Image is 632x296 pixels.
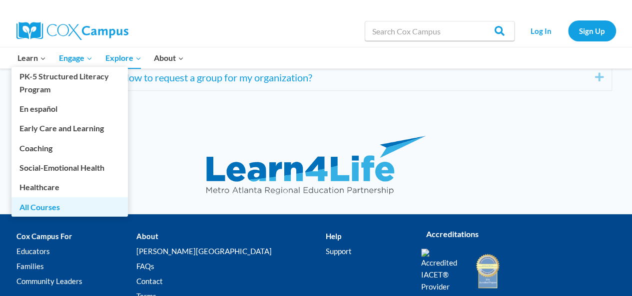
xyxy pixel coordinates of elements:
[520,20,563,41] a: Log In
[16,22,128,40] img: Cox Campus
[11,138,128,157] a: Coaching
[147,47,190,68] button: Child menu of About
[365,21,515,41] input: Search Cox Campus
[426,229,479,239] strong: Accreditations
[11,47,190,68] nav: Primary Navigation
[52,47,99,68] button: Child menu of Engage
[136,244,326,259] a: [PERSON_NAME][GEOGRAPHIC_DATA]
[16,259,136,274] a: Families
[16,244,136,259] a: Educators
[520,20,616,41] nav: Secondary Navigation
[28,69,580,85] a: What steps should I follow to request a group for my organization?
[568,20,616,41] a: Sign Up
[136,259,326,274] a: FAQs
[11,47,53,68] button: Child menu of Learn
[11,158,128,177] a: Social-Emotional Health
[475,253,500,290] img: IDA Accredited
[11,178,128,197] a: Healthcare
[11,67,128,99] a: PK-5 Structured Literacy Program
[326,244,406,259] a: Support
[421,249,464,293] img: Accredited IACET® Provider
[11,197,128,216] a: All Courses
[136,274,326,289] a: Contact
[11,99,128,118] a: En español
[11,119,128,138] a: Early Care and Learning
[206,136,426,194] img: logo_learn4life_color_tagline@2x
[99,47,148,68] button: Child menu of Explore
[16,274,136,289] a: Community Leaders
